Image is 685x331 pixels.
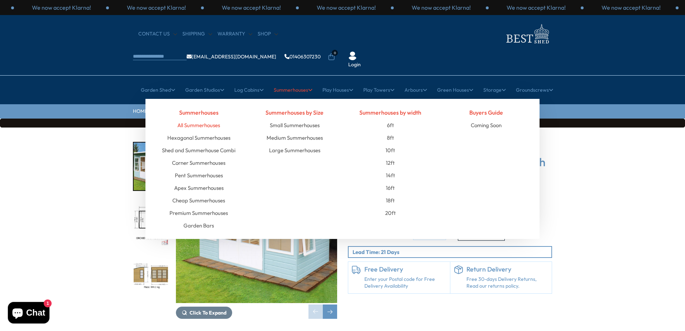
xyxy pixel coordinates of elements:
div: 3 / 3 [299,4,394,11]
a: 0 [328,53,335,61]
p: We now accept Klarna! [317,4,376,11]
a: 18ft [386,194,395,207]
a: Small Summerhouses [270,119,320,131]
div: 1 / 3 [109,4,204,11]
a: Arbours [404,81,427,99]
a: Premium Summerhouses [169,207,228,219]
a: Shop [258,30,278,38]
a: Warranty [217,30,252,38]
div: Next slide [323,304,337,319]
div: 1 / 12 [133,142,169,191]
h4: Summerhouses by width [348,106,433,119]
a: Summerhouses [274,81,312,99]
p: We now accept Klarna! [412,4,471,11]
p: We now accept Klarna! [602,4,661,11]
a: Storage [483,81,506,99]
a: Green Houses [437,81,473,99]
span: 0 [332,50,338,56]
div: Previous slide [308,304,323,319]
a: Log Cabins [234,81,264,99]
img: logo [502,22,552,45]
h6: Return Delivery [466,265,549,273]
a: Large Summerhouses [269,144,320,157]
button: Click To Expand [176,307,232,319]
img: ORCHID10X6FLOORPLAN_a2441e0b-82d8-4bcb-9751-c5ad9c2c5094_200x200.jpg [134,199,168,246]
a: Groundscrews [516,81,553,99]
a: Shipping [182,30,212,38]
a: Enter your Postal code for Free Delivery Availability [364,276,446,290]
a: Corner Summerhouses [172,157,225,169]
a: Play Houses [322,81,353,99]
a: Coming Soon [471,119,502,131]
h4: Summerhouses [156,106,241,119]
p: We now accept Klarna! [222,4,281,11]
a: 14ft [386,169,395,182]
a: 10ft [385,144,395,157]
a: Pent Summerhouses [175,169,223,182]
div: 1 / 3 [394,4,489,11]
p: We now accept Klarna! [127,4,186,11]
a: Garden Studios [185,81,224,99]
a: Play Towers [363,81,394,99]
p: Free 30-days Delivery Returns, Read our returns policy. [466,276,549,290]
img: User Icon [348,52,357,60]
a: [EMAIL_ADDRESS][DOMAIN_NAME] [187,54,276,59]
a: All Summerhouses [177,119,220,131]
a: Hexagonal Summerhouses [167,131,230,144]
a: 20ft [385,207,396,219]
a: Garden Bars [183,219,214,232]
div: 2 / 3 [204,4,299,11]
a: Apex Summerhouses [174,182,224,194]
a: Login [348,61,361,68]
div: 2 / 3 [489,4,584,11]
h6: Free Delivery [364,265,446,273]
span: Click To Expand [190,310,226,316]
a: Cheap Summerhouses [172,194,225,207]
a: 16ft [386,182,395,194]
p: We now accept Klarna! [32,4,91,11]
a: HOME [133,108,148,115]
a: CONTACT US [138,30,177,38]
a: 01406307230 [284,54,321,59]
a: Medium Summerhouses [267,131,323,144]
h4: Buyers Guide [444,106,529,119]
a: Shed and Summerhouse Combi [162,144,235,157]
h4: Summerhouses by Size [252,106,337,119]
a: 8ft [387,131,394,144]
div: 3 / 3 [14,4,109,11]
p: Lead Time: 21 Days [353,248,551,256]
a: Garden Shed [141,81,175,99]
img: 10X6ORCHIDCURVEDROOFSH5019804118878_5019804118885_05_7bcadba6-1a11-49f3-8d93-730b5cc2b280_200x200... [134,255,168,302]
img: 1_b67757f7-b416-4f6b-9422-eaabc3f94097_200x200.jpg [134,143,168,190]
div: 2 / 12 [133,198,169,247]
div: 3 / 3 [584,4,679,11]
a: 12ft [386,157,395,169]
div: 3 / 12 [133,254,169,303]
p: We now accept Klarna! [507,4,566,11]
a: 6ft [387,119,394,131]
inbox-online-store-chat: Shopify online store chat [6,302,52,325]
